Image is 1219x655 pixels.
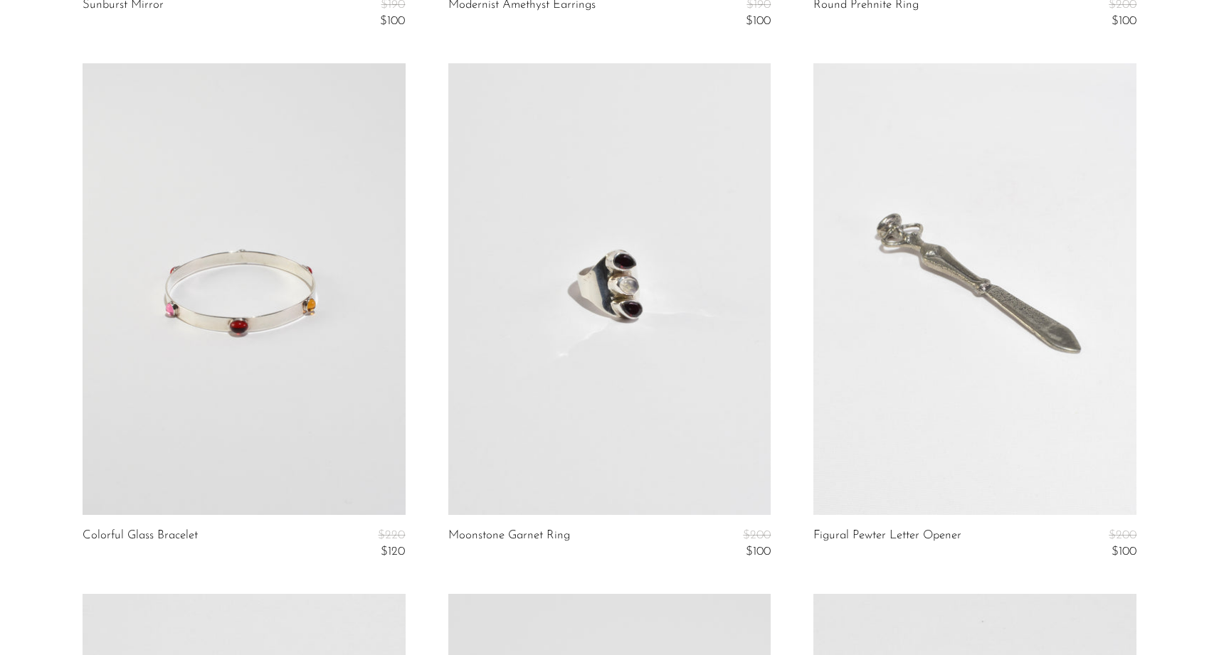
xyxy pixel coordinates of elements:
span: $200 [743,529,771,541]
span: $100 [746,15,771,27]
a: Figural Pewter Letter Opener [813,529,961,558]
span: $120 [381,545,405,558]
a: Colorful Glass Bracelet [83,529,198,558]
span: $100 [746,545,771,558]
span: $100 [380,15,405,27]
span: $200 [1109,529,1136,541]
a: Moonstone Garnet Ring [448,529,570,558]
span: $100 [1112,15,1136,27]
span: $220 [378,529,405,541]
span: $100 [1112,545,1136,558]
